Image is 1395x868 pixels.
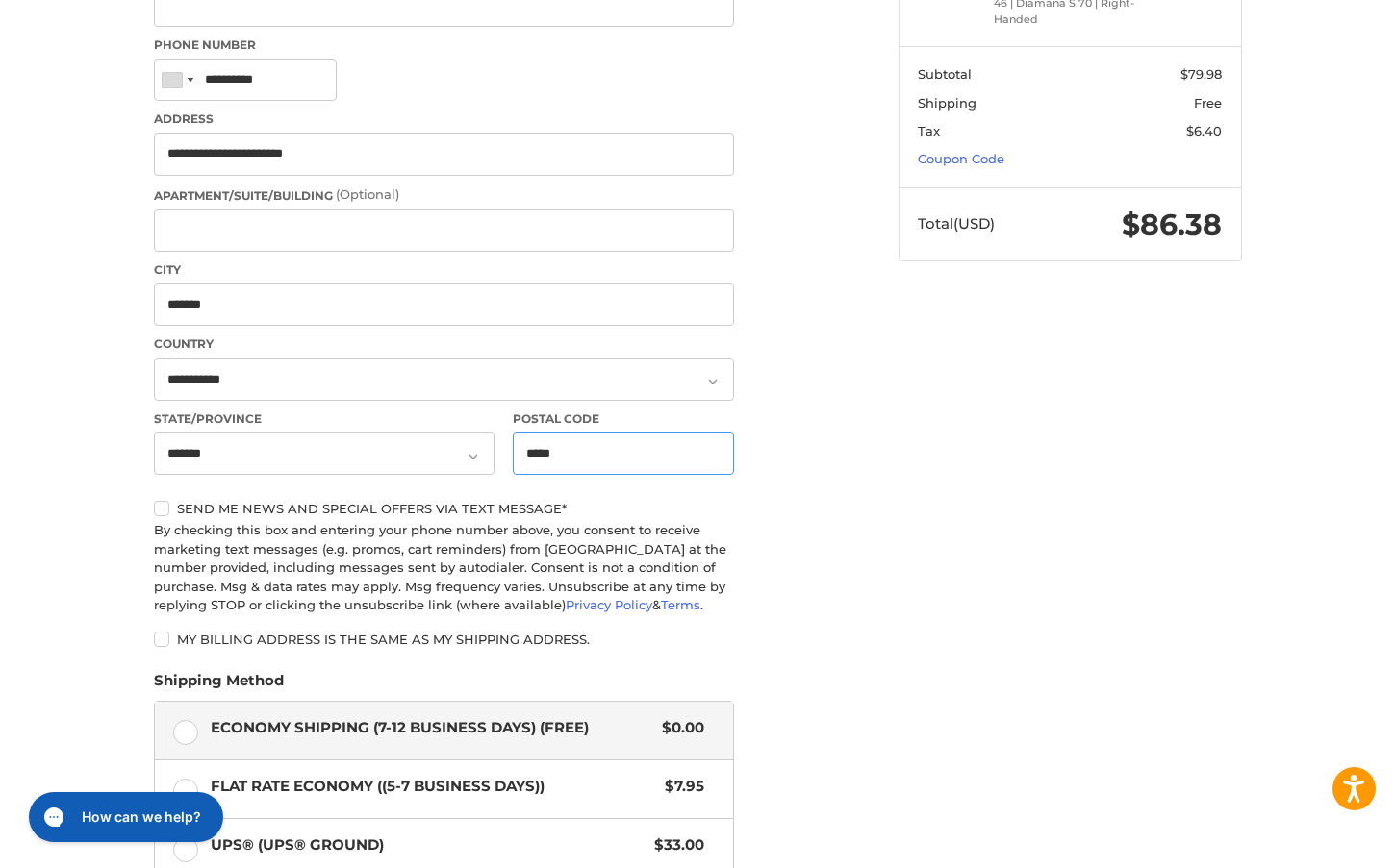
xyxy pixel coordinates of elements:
[154,186,734,205] label: Apartment/Suite/Building
[656,776,705,798] span: $7.95
[154,335,734,353] label: Country
[154,632,734,647] label: My billing address is the same as my shipping address.
[154,670,284,701] legend: Shipping Method
[918,214,995,233] span: Total (USD)
[154,261,734,279] label: City
[154,501,734,516] label: Send me news and special offers via text message*
[646,834,705,856] span: $33.00
[1122,207,1222,242] span: $86.38
[513,410,734,428] label: Postal Code
[661,597,700,612] a: Terms
[918,66,972,82] span: Subtotal
[211,834,646,856] span: UPS® (UPS® Ground)
[336,186,399,202] small: (Optional)
[154,521,734,615] div: By checking this box and entering your phone number above, you consent to receive marketing text ...
[1180,66,1222,82] span: $79.98
[154,410,495,428] label: State/Province
[154,111,734,128] label: Address
[1186,123,1222,138] span: $6.40
[918,151,1004,166] a: Coupon Code
[211,717,653,739] span: Economy Shipping (7-12 Business Days) (Free)
[918,123,940,138] span: Tax
[1194,95,1222,111] span: Free
[211,776,656,798] span: Flat Rate Economy ((5-7 Business Days))
[19,785,229,849] iframe: Gorgias live chat messenger
[154,37,734,54] label: Phone Number
[653,717,705,739] span: $0.00
[566,597,652,612] a: Privacy Policy
[918,95,976,111] span: Shipping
